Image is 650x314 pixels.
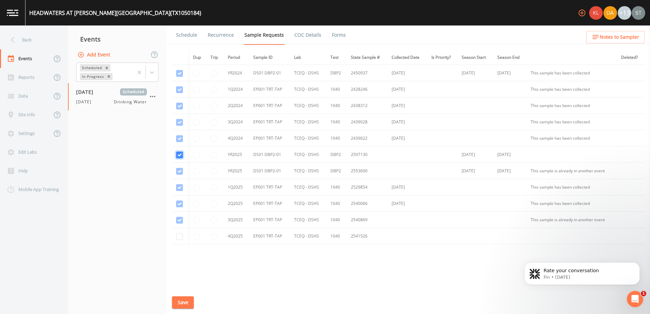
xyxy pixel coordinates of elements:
td: [DATE] [493,146,527,163]
td: DS01 DBP2-01 [249,65,290,81]
button: Notes to Sampler [586,31,645,43]
td: TCEQ - DSHS [290,212,326,228]
td: 1Q2025 [224,179,249,195]
th: Season Start [458,50,493,65]
td: 2438312 [347,98,388,114]
td: This sample is already in another event [527,212,617,228]
td: TCEQ - DSHS [290,81,326,98]
td: EP001 TRT-TAP [249,98,290,114]
img: 8315ae1e0460c39f28dd315f8b59d613 [632,6,645,20]
td: 3Q2025 [224,212,249,228]
iframe: Intercom notifications message [514,248,650,296]
td: EP001 TRT-TAP [249,195,290,212]
td: TCEQ - DSHS [290,114,326,130]
div: HEADWATERS AT [PERSON_NAME][GEOGRAPHIC_DATA] (TX1050184) [29,9,201,17]
th: Trip [206,50,224,65]
td: This sample is already in another event [527,163,617,179]
td: [DATE] [458,163,493,179]
td: YR2025 [224,146,249,163]
td: TCEQ - DSHS [290,228,326,244]
td: 2529854 [347,179,388,195]
td: EP001 TRT-TAP [249,81,290,98]
th: Deleted? [617,50,645,65]
a: Sample Requests [243,25,285,45]
a: Schedule [175,25,198,45]
td: 1040 [326,195,347,212]
td: This sample has been collected [527,98,617,114]
a: Forms [331,25,347,45]
div: Remove Scheduled [103,64,110,71]
td: DBP2 [326,65,347,81]
td: TCEQ - DSHS [290,130,326,146]
td: 3Q2024 [224,114,249,130]
img: logo [7,10,18,16]
th: Period [224,50,249,65]
div: In Progress [80,73,105,80]
iframe: Intercom live chat [627,291,643,307]
th: Collected Date [388,50,427,65]
td: EP001 TRT-TAP [249,212,290,228]
td: EP001 TRT-TAP [249,228,290,244]
td: 1040 [326,98,347,114]
span: Drinking Water [114,99,147,105]
td: This sample has been collected [527,81,617,98]
td: 2450937 [347,65,388,81]
td: 1040 [326,81,347,98]
td: TCEQ - DSHS [290,179,326,195]
th: Dup [189,50,206,65]
th: Test [326,50,347,65]
td: TCEQ - DSHS [290,98,326,114]
td: [DATE] [388,114,427,130]
td: 1040 [326,179,347,195]
button: Save [172,296,194,309]
td: DS01 DBP2-01 [249,163,290,179]
td: This sample has been collected [527,65,617,81]
td: 2Q2025 [224,195,249,212]
span: Scheduled [120,88,147,95]
div: David Weber [603,6,617,20]
td: [DATE] [388,65,427,81]
td: 2553600 [347,163,388,179]
td: [DATE] [388,130,427,146]
td: 2428246 [347,81,388,98]
th: Lab [290,50,326,65]
a: COC Details [293,25,322,45]
td: [DATE] [388,98,427,114]
a: [DATE]Scheduled[DATE]Drinking Water [68,83,167,111]
td: [DATE] [388,195,427,212]
td: 2540066 [347,195,388,212]
span: [DATE] [76,99,96,105]
td: DBP2 [326,163,347,179]
td: TCEQ - DSHS [290,163,326,179]
td: 2540869 [347,212,388,228]
th: Is Priority? [427,50,458,65]
td: 4Q2025 [224,228,249,244]
td: DS01 DBP2-01 [249,146,290,163]
div: Events [68,31,167,48]
td: 2Q2024 [224,98,249,114]
th: Sample ID [249,50,290,65]
td: TCEQ - DSHS [290,146,326,163]
td: TCEQ - DSHS [290,195,326,212]
td: This sample has been collected [527,195,617,212]
div: Kler Teran [589,6,603,20]
td: [DATE] [388,179,427,195]
span: 1 [641,291,646,296]
td: 2541526 [347,228,388,244]
td: YR2025 [224,163,249,179]
td: EP001 TRT-TAP [249,130,290,146]
td: 1040 [326,212,347,228]
td: [DATE] [458,65,493,81]
td: 2439622 [347,130,388,146]
img: 9c4450d90d3b8045b2e5fa62e4f92659 [589,6,603,20]
td: This sample has been collected [527,114,617,130]
img: a84961a0472e9debc750dd08a004988d [603,6,617,20]
td: [DATE] [493,65,527,81]
td: 4Q2024 [224,130,249,146]
span: Notes to Sampler [600,33,639,41]
td: This sample has been collected [527,179,617,195]
td: 1Q2024 [224,81,249,98]
td: 1040 [326,114,347,130]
